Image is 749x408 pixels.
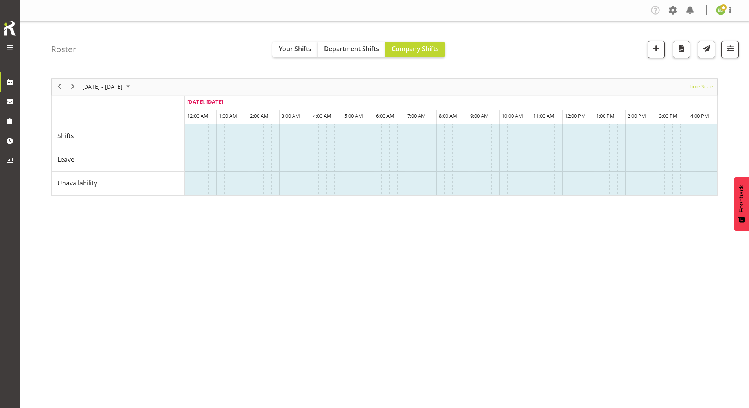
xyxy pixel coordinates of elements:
h4: Roster [51,45,76,54]
button: Department Shifts [318,42,385,57]
span: 3:00 PM [659,112,677,119]
span: 3:00 AM [282,112,300,119]
button: Filter Shifts [721,41,739,58]
span: 4:00 PM [690,112,709,119]
img: emma-dowman11789.jpg [716,5,725,15]
span: 4:00 AM [313,112,331,119]
span: Your Shifts [279,44,311,53]
div: August 18 - 24, 2025 [79,79,135,95]
span: [DATE] - [DATE] [81,82,123,91]
span: Feedback [738,185,745,212]
td: Leave resource [52,148,185,172]
div: previous period [53,79,66,95]
button: Company Shifts [385,42,445,57]
span: 9:00 AM [470,112,489,119]
div: next period [66,79,79,95]
span: 12:00 AM [187,112,208,119]
button: Download a PDF of the roster according to the set date range. [673,41,690,58]
span: 12:00 PM [565,112,586,119]
span: Department Shifts [324,44,379,53]
img: Rosterit icon logo [2,20,18,37]
span: Company Shifts [392,44,439,53]
span: 1:00 AM [219,112,237,119]
button: August 2025 [81,82,134,91]
span: [DATE], [DATE] [187,98,223,105]
button: Add a new shift [648,41,665,58]
button: Send a list of all shifts for the selected filtered period to all rostered employees. [698,41,715,58]
td: Unavailability resource [52,172,185,195]
div: Timeline Week of August 20, 2025 [51,78,718,196]
button: Your Shifts [272,42,318,57]
button: Feedback - Show survey [734,177,749,231]
span: 8:00 AM [439,112,457,119]
button: Time Scale [688,82,715,91]
button: Previous [54,82,65,91]
span: Leave [57,155,74,164]
span: 7:00 AM [407,112,426,119]
span: Unavailability [57,178,97,188]
span: 5:00 AM [344,112,363,119]
td: Shifts resource [52,124,185,148]
span: 1:00 PM [596,112,615,119]
span: Shifts [57,131,74,141]
span: Time Scale [688,82,714,91]
span: 11:00 AM [533,112,554,119]
span: 2:00 PM [628,112,646,119]
button: Next [68,82,78,91]
span: 10:00 AM [502,112,523,119]
span: 2:00 AM [250,112,269,119]
span: 6:00 AM [376,112,394,119]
